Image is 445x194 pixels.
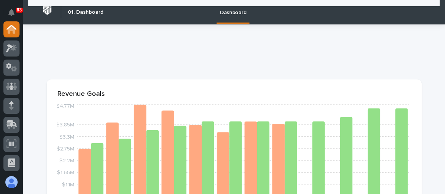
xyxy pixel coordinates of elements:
tspan: $3.85M [56,123,74,128]
div: Notifications63 [10,9,20,21]
h2: 01. Dashboard [68,9,103,16]
tspan: $2.75M [57,146,74,152]
tspan: $3.3M [59,134,74,140]
img: Workspace Logo [40,3,54,18]
tspan: $1.1M [62,182,74,188]
p: 63 [17,7,22,13]
tspan: $2.2M [59,158,74,163]
button: Notifications [3,5,20,21]
tspan: $1.65M [57,170,74,176]
button: users-avatar [3,174,20,190]
p: Revenue Goals [57,90,411,99]
tspan: $4.77M [56,104,74,109]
